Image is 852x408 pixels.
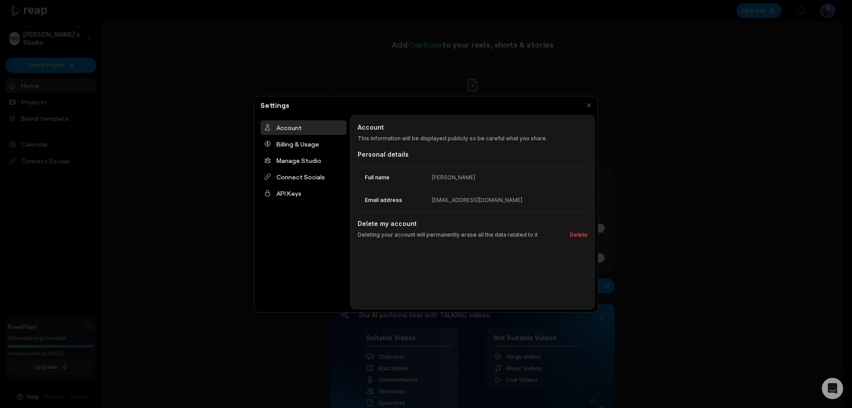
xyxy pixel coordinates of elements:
[358,219,588,228] h2: Delete my account
[358,174,432,182] dt: Full name
[260,170,347,184] div: Connect Socials
[260,120,347,135] div: Account
[432,196,522,204] div: [EMAIL_ADDRESS][DOMAIN_NAME]
[358,123,588,132] h2: Account
[358,150,588,159] div: Personal details
[260,153,347,168] div: Manage Studio
[257,100,293,111] h2: Settings
[358,135,588,143] p: This information will be displayed publicly so be careful what you share.
[432,174,475,182] div: [PERSON_NAME]
[260,186,347,201] div: API Keys
[358,231,538,239] p: Deleting your account will permanently erase all the data related to it
[358,196,432,204] dt: Email address
[566,231,588,239] button: Delete
[260,137,347,151] div: Billing & Usage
